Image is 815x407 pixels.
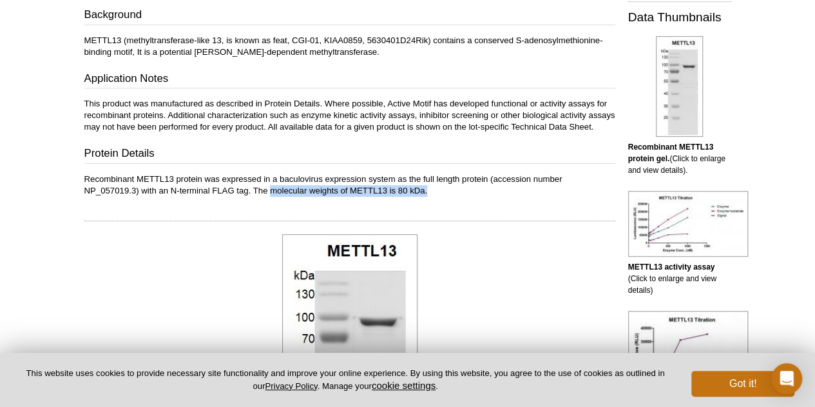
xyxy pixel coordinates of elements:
[84,7,615,25] h3: Background
[628,263,715,272] b: METTL13 activity assay
[21,368,670,392] p: This website uses cookies to provide necessary site functionality and improve your online experie...
[84,98,615,133] p: This product was manufactured as described in Protein Details. Where possible, Active Motif has d...
[628,261,731,296] p: (Click to enlarge and view details)
[265,381,317,391] a: Privacy Policy
[84,146,615,164] h3: Protein Details
[628,143,714,163] b: Recombinant METTL13 protein gel.
[84,71,615,89] h3: Application Notes
[628,141,731,176] p: (Click to enlarge and view details).
[628,191,748,257] img: METTL14 activity assay
[628,12,731,23] h2: Data Thumbnails
[84,35,615,58] p: METTL13 (methyltransferase-like 13, is known as feat, CGI-01, KIAA0859, 5630401D24Rik) contains a...
[628,311,748,401] img: METTL14 activity assay
[372,380,436,391] button: cookie settings
[84,174,615,197] p: Recombinant METTL13 protein was expressed in a baculovirus expression system as the full length p...
[656,36,703,137] img: Recombinant METTL13 protein gel.
[691,371,794,397] button: Got it!
[771,363,802,394] div: Open Intercom Messenger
